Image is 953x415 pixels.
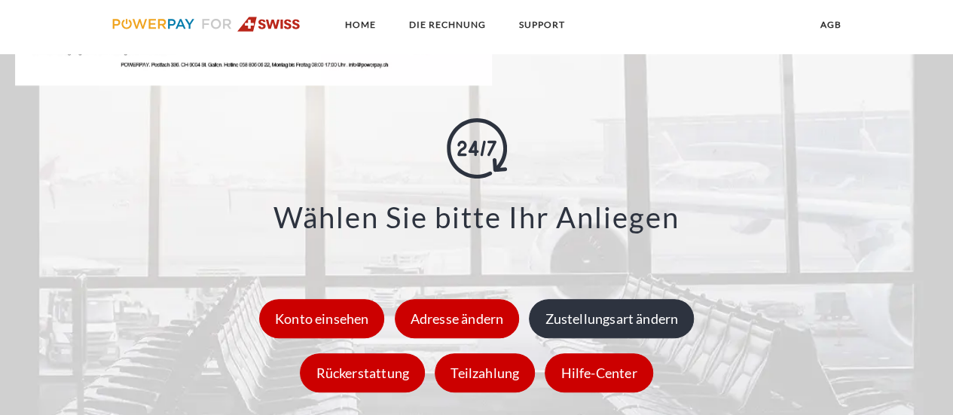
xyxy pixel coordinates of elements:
[529,299,694,338] div: Zustellungsart ändern
[300,353,425,392] div: Rückerstattung
[255,310,389,327] a: Konto einsehen
[545,353,652,392] div: Hilfe-Center
[431,365,539,381] a: Teilzahlung
[808,11,854,38] a: agb
[112,17,301,32] img: logo-swiss.svg
[66,203,887,232] h3: Wählen Sie bitte Ihr Anliegen
[525,310,698,327] a: Zustellungsart ändern
[396,11,498,38] a: DIE RECHNUNG
[447,119,507,179] img: online-shopping.svg
[296,365,429,381] a: Rückerstattung
[506,11,577,38] a: SUPPORT
[259,299,385,338] div: Konto einsehen
[435,353,535,392] div: Teilzahlung
[395,299,520,338] div: Adresse ändern
[331,11,388,38] a: Home
[391,310,524,327] a: Adresse ändern
[541,365,656,381] a: Hilfe-Center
